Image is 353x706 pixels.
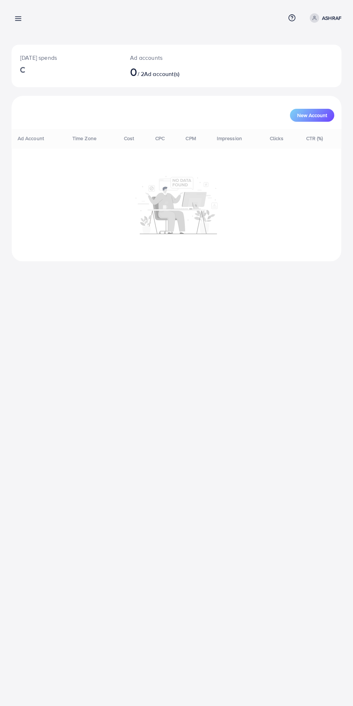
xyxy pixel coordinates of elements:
[307,13,341,23] a: ASHRAF
[144,70,179,78] span: Ad account(s)
[130,53,195,62] p: Ad accounts
[290,109,334,122] button: New Account
[322,14,341,22] p: ASHRAF
[130,63,137,80] span: 0
[297,113,327,118] span: New Account
[20,53,113,62] p: [DATE] spends
[130,65,195,79] h2: / 2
